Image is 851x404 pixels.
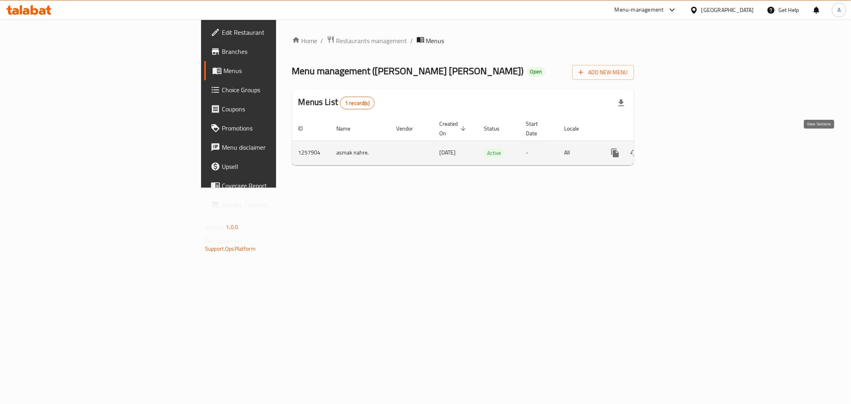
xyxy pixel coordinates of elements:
td: - [520,141,558,165]
td: asmak nahre. [330,141,390,165]
h2: Menus List [298,96,375,109]
span: Status [484,124,510,133]
li: / [411,36,413,46]
span: Active [484,149,505,158]
span: Vendor [397,124,424,133]
span: Locale [565,124,590,133]
span: Coupons [222,104,337,114]
td: All [558,141,599,165]
div: Export file [612,93,631,113]
div: Menu-management [615,5,664,15]
span: Upsell [222,162,337,171]
span: Coverage Report [222,181,337,190]
table: enhanced table [292,117,689,165]
nav: breadcrumb [292,36,634,46]
span: Menus [223,66,337,75]
span: Promotions [222,123,337,133]
button: more [606,143,625,162]
a: Branches [204,42,343,61]
span: ID [298,124,314,133]
div: Total records count [340,97,375,109]
span: Name [337,124,361,133]
a: Support.OpsPlatform [205,244,256,254]
div: [GEOGRAPHIC_DATA] [701,6,754,14]
span: Edit Restaurant [222,28,337,37]
a: Menus [204,61,343,80]
th: Actions [599,117,689,141]
span: Choice Groups [222,85,337,95]
span: Version: [205,222,225,232]
span: 1.0.0 [226,222,238,232]
span: Menu management ( [PERSON_NAME] [PERSON_NAME] ) [292,62,524,80]
a: Grocery Checklist [204,195,343,214]
span: Branches [222,47,337,56]
span: Open [527,68,545,75]
div: Open [527,67,545,77]
a: Coupons [204,99,343,119]
button: Change Status [625,143,644,162]
button: Add New Menu [572,65,634,80]
span: 1 record(s) [340,99,374,107]
span: Add New Menu [579,67,628,77]
span: Grocery Checklist [222,200,337,210]
a: Promotions [204,119,343,138]
span: [DATE] [440,147,456,158]
a: Upsell [204,157,343,176]
a: Menu disclaimer [204,138,343,157]
span: Restaurants management [336,36,407,46]
span: Created On [440,119,468,138]
a: Choice Groups [204,80,343,99]
a: Edit Restaurant [204,23,343,42]
span: Get support on: [205,236,242,246]
a: Coverage Report [204,176,343,195]
span: Start Date [526,119,549,138]
span: A [837,6,841,14]
a: Restaurants management [327,36,407,46]
span: Menus [426,36,444,46]
span: Menu disclaimer [222,143,337,152]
